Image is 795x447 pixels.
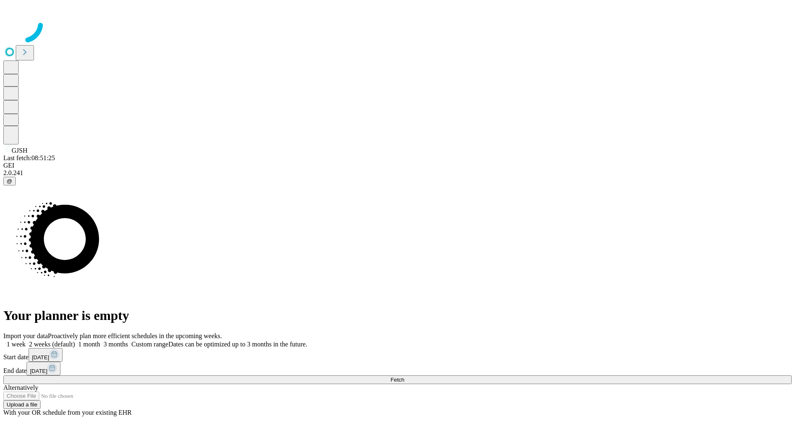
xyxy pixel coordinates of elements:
[3,308,792,323] h1: Your planner is empty
[12,147,27,154] span: GJSH
[29,341,75,348] span: 2 weeks (default)
[32,354,49,360] span: [DATE]
[3,162,792,169] div: GEI
[3,332,48,339] span: Import your data
[3,400,41,409] button: Upload a file
[3,409,132,416] span: With your OR schedule from your existing EHR
[7,341,26,348] span: 1 week
[3,362,792,375] div: End date
[78,341,100,348] span: 1 month
[390,377,404,383] span: Fetch
[104,341,128,348] span: 3 months
[3,154,55,161] span: Last fetch: 08:51:25
[30,368,47,374] span: [DATE]
[3,348,792,362] div: Start date
[3,177,16,185] button: @
[3,375,792,384] button: Fetch
[3,169,792,177] div: 2.0.241
[48,332,222,339] span: Proactively plan more efficient schedules in the upcoming weeks.
[26,362,60,375] button: [DATE]
[3,384,38,391] span: Alternatively
[131,341,168,348] span: Custom range
[29,348,63,362] button: [DATE]
[7,178,12,184] span: @
[169,341,307,348] span: Dates can be optimized up to 3 months in the future.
